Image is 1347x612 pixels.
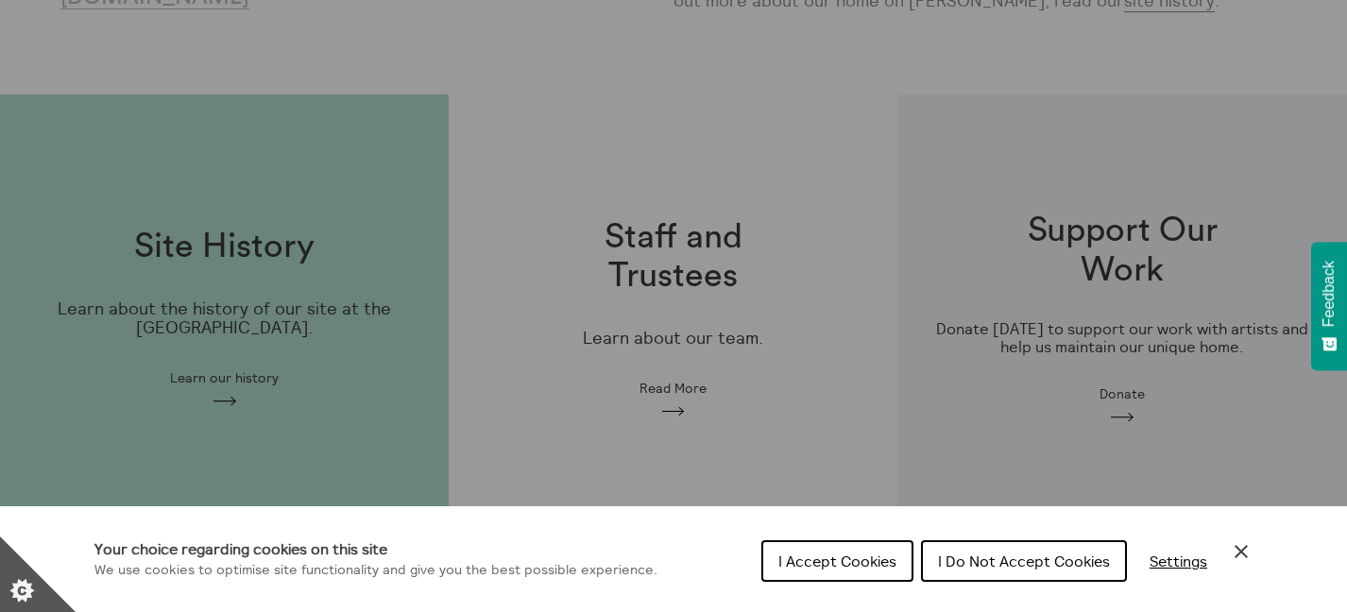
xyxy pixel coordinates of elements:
[921,540,1127,582] button: I Do Not Accept Cookies
[938,552,1110,570] span: I Do Not Accept Cookies
[1134,542,1222,580] button: Settings
[94,537,657,560] h1: Your choice regarding cookies on this site
[1150,552,1207,570] span: Settings
[761,540,913,582] button: I Accept Cookies
[778,552,896,570] span: I Accept Cookies
[1230,540,1253,563] button: Close Cookie Control
[94,560,657,581] p: We use cookies to optimise site functionality and give you the best possible experience.
[1321,261,1338,327] span: Feedback
[1311,242,1347,370] button: Feedback - Show survey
